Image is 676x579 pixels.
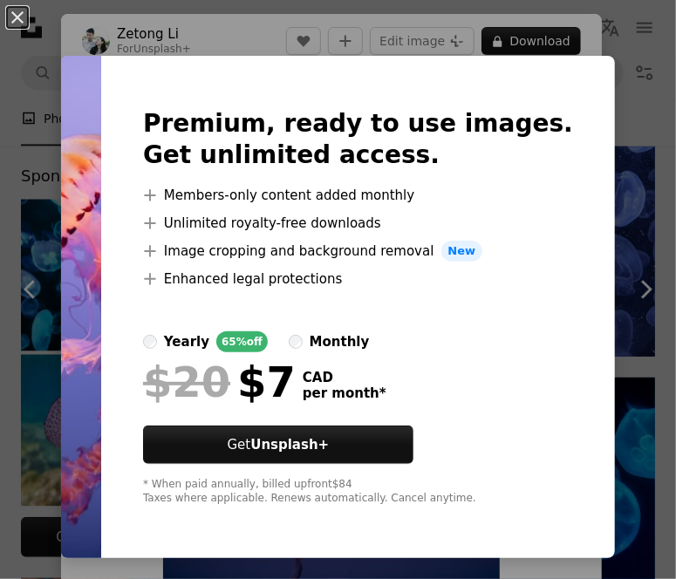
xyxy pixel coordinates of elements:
[143,359,296,405] div: $7
[303,385,386,401] span: per month *
[164,331,209,352] div: yearly
[143,426,413,464] button: GetUnsplash+
[441,241,483,262] span: New
[310,331,370,352] div: monthly
[303,370,386,385] span: CAD
[143,269,573,289] li: Enhanced legal protections
[61,56,101,558] img: premium_photo-1684993843948-df77d091fbde
[143,213,573,234] li: Unlimited royalty-free downloads
[143,185,573,206] li: Members-only content added monthly
[216,331,268,352] div: 65% off
[289,335,303,349] input: monthly
[143,359,230,405] span: $20
[250,437,329,453] strong: Unsplash+
[143,108,573,171] h2: Premium, ready to use images. Get unlimited access.
[143,241,573,262] li: Image cropping and background removal
[143,335,157,349] input: yearly65%off
[143,478,573,506] div: * When paid annually, billed upfront $84 Taxes where applicable. Renews automatically. Cancel any...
